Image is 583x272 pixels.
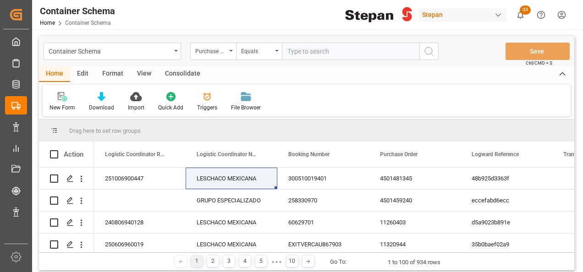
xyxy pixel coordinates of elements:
[49,103,75,112] div: New Form
[531,5,551,25] button: Help Center
[286,256,298,267] div: 10
[419,43,439,60] button: search button
[128,103,144,112] div: Import
[277,234,369,255] div: EXITVERCAU867903
[39,212,94,234] div: Press SPACE to select this row.
[49,45,171,56] div: Container Schema
[380,151,418,158] span: Purchase Order
[241,45,272,55] div: Equals
[186,168,277,189] div: LESCHACO MEXICANA
[388,258,440,267] div: 1 to 100 of 934 rows
[195,45,226,55] div: Purchase Order
[369,168,461,189] div: 4501481345
[231,103,261,112] div: File Browser
[506,43,570,60] button: Save
[186,234,277,255] div: LESCHACO MEXICANA
[277,212,369,233] div: 60629701
[330,257,346,267] div: Go To:
[39,234,94,256] div: Press SPACE to select this row.
[64,150,83,158] div: Action
[255,256,267,267] div: 5
[40,20,55,26] a: Home
[510,5,531,25] button: show 33 new notifications
[191,256,203,267] div: 1
[94,234,186,255] div: 250606960019
[520,5,531,15] span: 33
[418,6,510,23] button: Stepan
[95,66,130,82] div: Format
[130,66,158,82] div: View
[70,66,95,82] div: Edit
[39,190,94,212] div: Press SPACE to select this row.
[89,103,114,112] div: Download
[239,256,251,267] div: 4
[69,127,141,134] span: Drag here to set row groups
[39,66,70,82] div: Home
[369,234,461,255] div: 11320944
[94,168,186,189] div: 251006900447
[105,151,166,158] span: Logistic Coordinator Reference Number
[418,8,506,22] div: Stepan
[39,168,94,190] div: Press SPACE to select this row.
[461,190,552,211] div: eccefabd6ecc
[277,168,369,189] div: 300510019401
[186,190,277,211] div: GRUPO ESPECIALIZADO
[472,151,519,158] span: Logward Reference
[461,212,552,233] div: d5a9023b891e
[186,212,277,233] div: LESCHACO MEXICANA
[369,190,461,211] div: 4501459240
[282,43,419,60] input: Type to search
[207,256,219,267] div: 2
[277,190,369,211] div: 258330970
[526,60,552,66] span: Ctrl/CMD + S
[158,66,207,82] div: Consolidate
[369,212,461,233] div: 11260403
[158,103,183,112] div: Quick Add
[288,151,330,158] span: Booking Number
[197,103,217,112] div: Triggers
[94,212,186,233] div: 240806940128
[461,168,552,189] div: 48b925d3363f
[345,7,412,23] img: Stepan_Company_logo.svg.png_1713531530.png
[44,43,181,60] button: open menu
[40,4,115,18] div: Container Schema
[190,43,236,60] button: open menu
[223,256,235,267] div: 3
[197,151,258,158] span: Logistic Coordinator Name
[461,234,552,255] div: 35b0baef02a9
[271,258,281,265] div: ● ● ●
[236,43,282,60] button: open menu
